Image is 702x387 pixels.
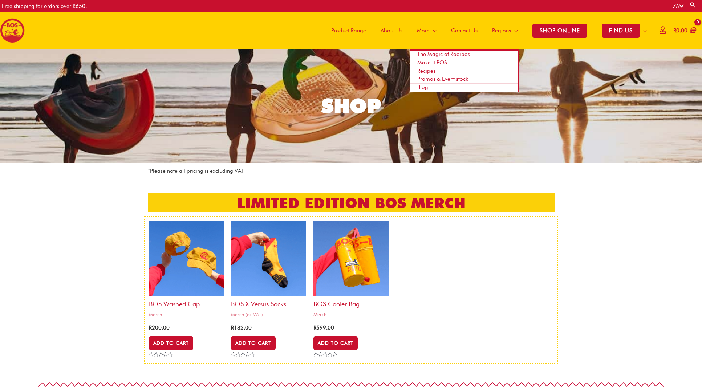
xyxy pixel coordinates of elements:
[231,324,252,331] bdi: 182.00
[689,1,697,8] a: Search button
[149,296,224,308] h2: BOS Washed Cap
[417,51,470,57] span: The Magic of Rooibos
[313,221,389,320] a: BOS Cooler bagMerch
[313,311,389,318] span: Merch
[149,324,152,331] span: R
[318,12,654,49] nav: Site Navigation
[492,20,511,41] span: Regions
[410,51,518,59] a: The Magic of Rooibos
[417,20,430,41] span: More
[149,324,170,331] bdi: 200.00
[231,296,306,308] h2: BOS x Versus Socks
[417,84,428,91] span: Blog
[231,311,306,318] span: Merch (ex VAT)
[313,324,316,331] span: R
[231,336,275,350] a: Select options for “BOS x Versus Socks”
[410,84,518,92] a: Blog
[417,59,447,66] span: Make it BOS
[313,296,389,308] h2: BOS Cooler bag
[313,221,389,296] img: bos cooler bag
[485,12,525,49] a: Regions
[672,23,697,39] a: View Shopping Cart, empty
[602,24,640,38] span: FIND US
[381,20,402,41] span: About Us
[148,193,555,212] h2: LIMITED EDITION BOS MERCH
[417,76,468,82] span: Promos & Event stock
[673,27,687,34] bdi: 0.00
[525,12,595,49] a: SHOP ONLINE
[231,221,306,320] a: BOS x Versus SocksMerch (ex VAT)
[313,324,334,331] bdi: 599.00
[149,336,193,350] a: Add to cart: “BOS Washed Cap”
[673,3,684,9] a: ZA
[444,12,485,49] a: Contact Us
[532,24,587,38] span: SHOP ONLINE
[324,12,373,49] a: Product Range
[410,59,518,67] a: Make it BOS
[321,96,381,116] div: SHOP
[410,75,518,84] a: Promos & Event stock
[410,12,444,49] a: More
[417,68,435,74] span: Recipes
[149,311,224,318] span: Merch
[373,12,410,49] a: About Us
[149,221,224,296] img: bos cap
[231,324,234,331] span: R
[148,167,555,176] p: *Please note all pricing is excluding VAT
[231,221,306,296] img: bos x versus socks
[410,67,518,76] a: Recipes
[313,336,358,350] a: Add to cart: “BOS Cooler bag”
[331,20,366,41] span: Product Range
[451,20,478,41] span: Contact Us
[149,221,224,320] a: BOS Washed CapMerch
[673,27,676,34] span: R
